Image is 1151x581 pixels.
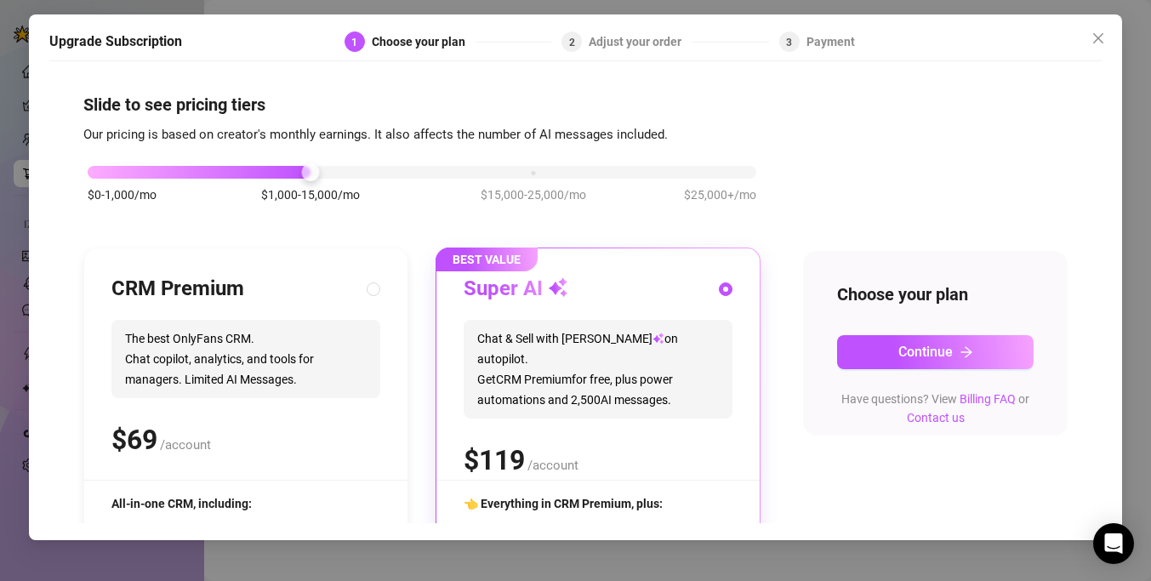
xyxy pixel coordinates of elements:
span: The best OnlyFans CRM. Chat copilot, analytics, and tools for managers. Limited AI Messages. [111,320,380,398]
div: Adjust your order [589,31,692,52]
h5: Upgrade Subscription [49,31,182,52]
span: 3 [786,37,792,48]
h4: Slide to see pricing tiers [83,93,1068,117]
span: Have questions? View or [841,392,1029,424]
span: Izzy with AI Messages [464,522,628,536]
h4: Choose your plan [837,282,1034,306]
span: $25,000+/mo [684,185,756,204]
a: Billing FAQ [960,392,1016,406]
span: $ [464,444,525,476]
span: Chat & Sell with [PERSON_NAME] on autopilot. Get CRM Premium for free, plus power automations and... [464,320,732,419]
div: Choose your plan [372,31,476,52]
span: $0-1,000/mo [88,185,157,204]
button: Continuearrow-right [837,335,1034,369]
span: $15,000-25,000/mo [481,185,586,204]
span: $ [111,424,157,456]
span: All-in-one CRM, including: [111,497,252,510]
span: close [1091,31,1105,45]
div: Payment [806,31,855,52]
span: 1 [351,37,357,48]
span: $1,000-15,000/mo [261,185,360,204]
span: 👈 Everything in CRM Premium, plus: [464,497,663,510]
a: Contact us [907,411,965,424]
button: Close [1085,25,1112,52]
span: Close [1085,31,1112,45]
h3: Super AI [464,276,568,303]
span: BEST VALUE [436,248,538,271]
h3: CRM Premium [111,276,244,303]
div: Open Intercom Messenger [1093,523,1134,564]
span: /account [160,437,211,453]
span: 2 [569,37,575,48]
span: arrow-right [960,345,973,359]
span: Our pricing is based on creator's monthly earnings. It also affects the number of AI messages inc... [83,127,668,142]
span: AI Messages [111,522,219,536]
span: /account [527,458,578,473]
span: Continue [898,344,953,360]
